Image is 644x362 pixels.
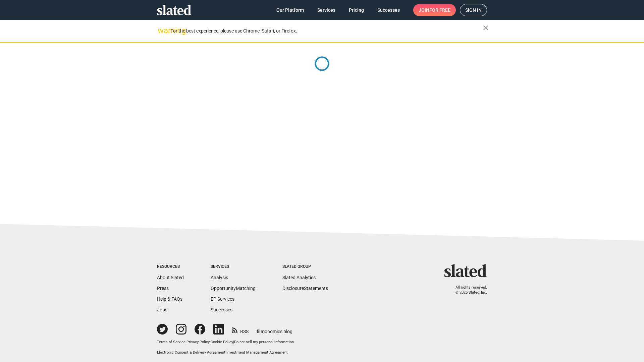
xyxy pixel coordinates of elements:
[157,296,182,302] a: Help & FAQs
[448,285,487,295] p: All rights reserved. © 2025 Slated, Inc.
[157,350,225,355] a: Electronic Consent & Delivery Agreement
[429,4,450,16] span: for free
[312,4,341,16] a: Services
[211,286,256,291] a: OpportunityMatching
[257,323,292,335] a: filmonomics blog
[271,4,309,16] a: Our Platform
[211,275,228,280] a: Analysis
[170,26,483,36] div: For the best experience, please use Chrome, Safari, or Firefox.
[234,340,294,345] button: Do not sell my personal information
[343,4,369,16] a: Pricing
[413,4,456,16] a: Joinfor free
[157,286,169,291] a: Press
[460,4,487,16] a: Sign in
[282,264,328,269] div: Slated Group
[211,340,233,344] a: Cookie Policy
[186,340,210,344] a: Privacy Policy
[282,275,316,280] a: Slated Analytics
[317,4,335,16] span: Services
[185,340,186,344] span: |
[482,24,490,32] mat-icon: close
[276,4,304,16] span: Our Platform
[157,307,167,312] a: Jobs
[257,329,265,334] span: film
[211,307,232,312] a: Successes
[349,4,364,16] span: Pricing
[210,340,211,344] span: |
[377,4,400,16] span: Successes
[211,264,256,269] div: Services
[233,340,234,344] span: |
[211,296,234,302] a: EP Services
[282,286,328,291] a: DisclosureStatements
[465,4,482,16] span: Sign in
[157,264,184,269] div: Resources
[157,275,184,280] a: About Slated
[225,350,226,355] span: |
[157,340,185,344] a: Terms of Service
[372,4,405,16] a: Successes
[158,26,166,35] mat-icon: warning
[226,350,288,355] a: Investment Management Agreement
[419,4,450,16] span: Join
[232,324,249,335] a: RSS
